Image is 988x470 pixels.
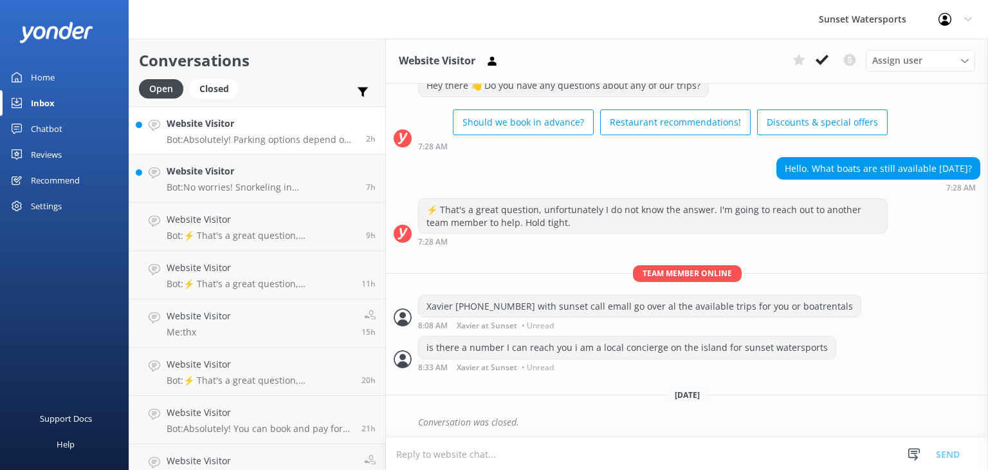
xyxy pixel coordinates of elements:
[31,116,62,142] div: Chatbot
[129,251,385,299] a: Website VisitorBot:⚡ That's a great question, unfortunately I do not know the answer. I'm going t...
[600,109,751,135] button: Restaurant recommendations!
[167,278,352,290] p: Bot: ⚡ That's a great question, unfortunately I do not know the answer. I'm going to reach out to...
[129,155,385,203] a: Website VisitorBot:No worries! Snorkeling in [GEOGRAPHIC_DATA] is beginner-friendly, and our tour...
[361,375,376,386] span: Sep 20 2025 10:21am (UTC -05:00) America/Cancun
[167,261,352,275] h4: Website Visitor
[866,50,975,71] div: Assign User
[190,79,239,99] div: Closed
[399,53,475,70] h3: Website Visitor
[40,406,92,431] div: Support Docs
[361,278,376,289] span: Sep 20 2025 07:43pm (UTC -05:00) America/Cancun
[633,265,742,281] span: Team member online
[129,299,385,348] a: Website VisitorMe:thx15h
[418,142,888,151] div: May 31 2025 06:28am (UTC -05:00) America/Cancun
[167,182,356,193] p: Bot: No worries! Snorkeling in [GEOGRAPHIC_DATA] is beginner-friendly, and our tours offer snorke...
[57,431,75,457] div: Help
[394,411,980,433] div: 2025-06-01T21:00:08.571
[19,22,93,43] img: yonder-white-logo.png
[167,326,231,338] p: Me: thx
[167,212,356,227] h4: Website Visitor
[361,326,376,337] span: Sep 20 2025 04:01pm (UTC -05:00) America/Cancun
[129,396,385,444] a: Website VisitorBot:Absolutely! You can book and pay for your sister-in-law and her friend to go o...
[190,81,245,95] a: Closed
[757,109,888,135] button: Discounts & special offers
[361,423,376,434] span: Sep 20 2025 09:48am (UTC -05:00) America/Cancun
[31,167,80,193] div: Recommend
[139,48,376,73] h2: Conversations
[872,53,922,68] span: Assign user
[366,182,376,193] span: Sep 20 2025 11:26pm (UTC -05:00) America/Cancun
[167,357,352,371] h4: Website Visitor
[418,362,836,371] div: May 31 2025 07:33am (UTC -05:00) America/Cancun
[167,454,352,468] h4: Website Visitor
[457,364,517,371] span: Xavier at Sunset
[167,164,356,178] h4: Website Visitor
[418,322,448,330] strong: 8:08 AM
[167,375,352,386] p: Bot: ⚡ That's a great question, unfortunately I do not know the answer. I'm going to reach out to...
[167,117,356,131] h4: Website Visitor
[167,406,352,420] h4: Website Visitor
[418,411,980,433] div: Conversation was closed.
[129,348,385,396] a: Website VisitorBot:⚡ That's a great question, unfortunately I do not know the answer. I'm going t...
[777,158,980,180] div: Hello. What boats are still available [DATE]?
[453,109,594,135] button: Should we book in advance?
[776,183,980,192] div: May 31 2025 06:28am (UTC -05:00) America/Cancun
[31,142,62,167] div: Reviews
[167,230,356,241] p: Bot: ⚡ That's a great question, unfortunately I do not know the answer. I'm going to reach out to...
[419,199,887,233] div: ⚡ That's a great question, unfortunately I do not know the answer. I'm going to reach out to anot...
[31,90,55,116] div: Inbox
[419,337,836,359] div: is there a number I can reach you i am a local concierge on the island for sunset watersports
[167,423,352,435] p: Bot: Absolutely! You can book and pay for your sister-in-law and her friend to go on the cruise e...
[167,134,356,146] p: Bot: Absolutely! Parking options depend on where your tour departs from. For [STREET_ADDRESS][PER...
[522,322,554,330] span: • Unread
[667,390,708,400] span: [DATE]
[129,106,385,155] a: Website VisitorBot:Absolutely! Parking options depend on where your tour departs from. For [STREE...
[418,237,888,246] div: May 31 2025 06:28am (UTC -05:00) America/Cancun
[167,309,231,323] h4: Website Visitor
[129,203,385,251] a: Website VisitorBot:⚡ That's a great question, unfortunately I do not know the answer. I'm going t...
[522,364,554,371] span: • Unread
[31,193,62,219] div: Settings
[946,184,976,192] strong: 7:28 AM
[366,230,376,241] span: Sep 20 2025 09:55pm (UTC -05:00) America/Cancun
[418,321,861,330] div: May 31 2025 07:08am (UTC -05:00) America/Cancun
[31,64,55,90] div: Home
[418,364,448,371] strong: 8:33 AM
[457,322,517,330] span: Xavier at Sunset
[418,238,448,246] strong: 7:28 AM
[418,143,448,151] strong: 7:28 AM
[366,133,376,144] span: Sep 21 2025 05:06am (UTC -05:00) America/Cancun
[419,75,708,97] div: Hey there 👋 Do you have any questions about any of our trips?
[139,81,190,95] a: Open
[139,79,183,99] div: Open
[419,296,861,317] div: Xavier [PHONE_NUMBER] with sunset call emall go over al the available trips for you or boatrentals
